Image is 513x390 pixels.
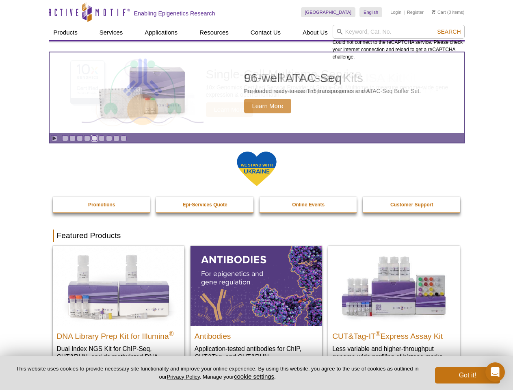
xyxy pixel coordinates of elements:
a: DNA Library Prep Kit for Illumina DNA Library Prep Kit for Illumina® Dual Index NGS Kit for ChIP-... [53,246,184,377]
p: This website uses cookies to provide necessary site functionality and improve your online experie... [13,365,422,381]
h2: Featured Products [53,230,461,242]
sup: ® [169,330,174,337]
a: Services [95,25,128,40]
a: CUT&Tag-IT® Express Assay Kit CUT&Tag-IT®Express Assay Kit Less variable and higher-throughput ge... [328,246,460,369]
strong: Online Events [292,202,325,208]
a: [GEOGRAPHIC_DATA] [301,7,356,17]
a: About Us [298,25,333,40]
button: Got it! [435,367,500,383]
button: cookie settings [234,373,274,380]
sup: ® [376,330,381,337]
img: All Antibodies [190,246,322,325]
a: Go to slide 8 [113,135,119,141]
strong: Promotions [88,202,115,208]
a: Login [390,9,401,15]
img: CUT&Tag-IT® Express Assay Kit [328,246,460,325]
a: Applications [140,25,182,40]
span: Search [437,28,461,35]
div: Open Intercom Messenger [485,362,505,382]
strong: Customer Support [390,202,433,208]
p: Less variable and higher-throughput genome-wide profiling of histone marks​. [332,344,456,361]
strong: Epi-Services Quote [183,202,227,208]
h2: DNA Library Prep Kit for Illumina [57,328,180,340]
a: Go to slide 9 [121,135,127,141]
input: Keyword, Cat. No. [333,25,465,39]
button: Search [435,28,463,35]
img: We Stand With Ukraine [236,151,277,187]
h2: Enabling Epigenetics Research [134,10,215,17]
div: Could not connect to the reCAPTCHA service. Please check your internet connection and reload to g... [333,25,465,61]
article: 96-well ATAC-Seq [50,52,464,133]
li: (0 items) [432,7,465,17]
h2: 96-well ATAC-Seq [244,72,421,84]
a: Privacy Policy [167,374,199,380]
a: Customer Support [363,197,461,212]
a: Active Motif Kit photo 96-well ATAC-Seq Pre-loaded ready-to-use Tn5 transposomes and ATAC-Seq Buf... [50,52,464,133]
span: Learn More [244,99,292,113]
a: Go to slide 2 [69,135,76,141]
a: Online Events [260,197,358,212]
p: Application-tested antibodies for ChIP, CUT&Tag, and CUT&RUN. [195,344,318,361]
a: Go to slide 4 [84,135,90,141]
h2: CUT&Tag-IT Express Assay Kit [332,328,456,340]
img: Your Cart [432,10,435,14]
a: Promotions [53,197,151,212]
a: Resources [195,25,234,40]
a: Go to slide 6 [99,135,105,141]
a: Toggle autoplay [51,135,57,141]
a: Cart [432,9,446,15]
a: Go to slide 1 [62,135,68,141]
h2: Antibodies [195,328,318,340]
a: English [359,7,382,17]
a: Contact Us [246,25,286,40]
img: Active Motif Kit photo [92,62,193,123]
a: Products [49,25,82,40]
img: DNA Library Prep Kit for Illumina [53,246,184,325]
p: Pre-loaded ready-to-use Tn5 transposomes and ATAC-Seq Buffer Set. [244,87,421,95]
p: Dual Index NGS Kit for ChIP-Seq, CUT&RUN, and ds methylated DNA assays. [57,344,180,369]
a: Epi-Services Quote [156,197,254,212]
li: | [404,7,405,17]
a: Register [407,9,424,15]
a: Go to slide 7 [106,135,112,141]
a: Go to slide 3 [77,135,83,141]
a: Go to slide 5 [91,135,97,141]
a: All Antibodies Antibodies Application-tested antibodies for ChIP, CUT&Tag, and CUT&RUN. [190,246,322,369]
